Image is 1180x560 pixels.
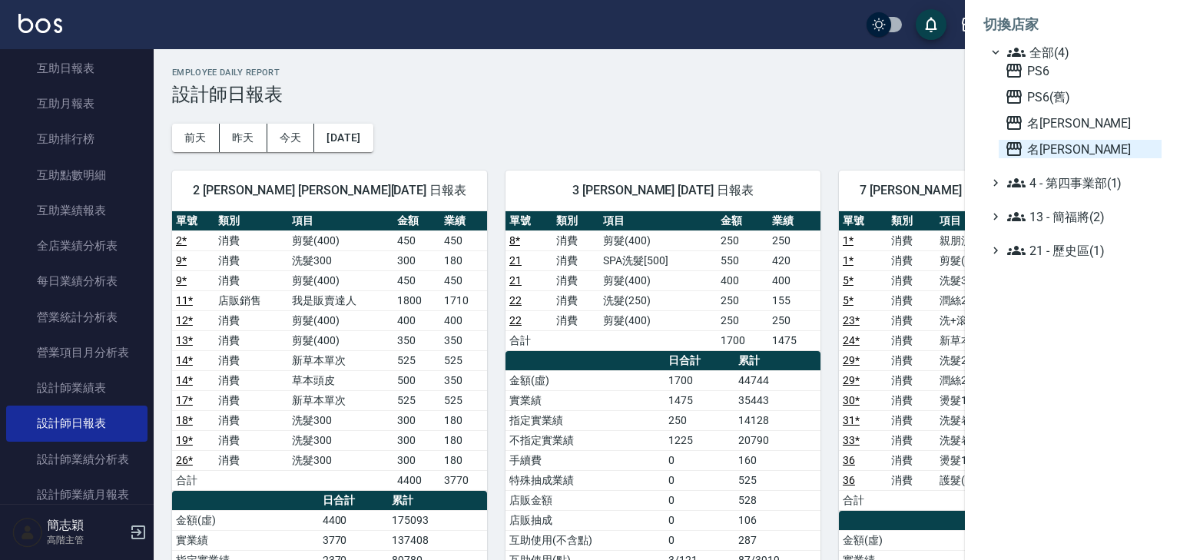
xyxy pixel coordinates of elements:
[1005,114,1155,132] span: 名[PERSON_NAME]
[1007,174,1155,192] span: 4 - 第四事業部(1)
[1007,207,1155,226] span: 13 - 簡福將(2)
[1007,241,1155,260] span: 21 - 歷史區(1)
[1005,88,1155,106] span: PS6(舊)
[1005,61,1155,80] span: PS6
[983,6,1162,43] li: 切換店家
[1005,140,1155,158] span: 名[PERSON_NAME]
[1007,43,1155,61] span: 全部(4)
